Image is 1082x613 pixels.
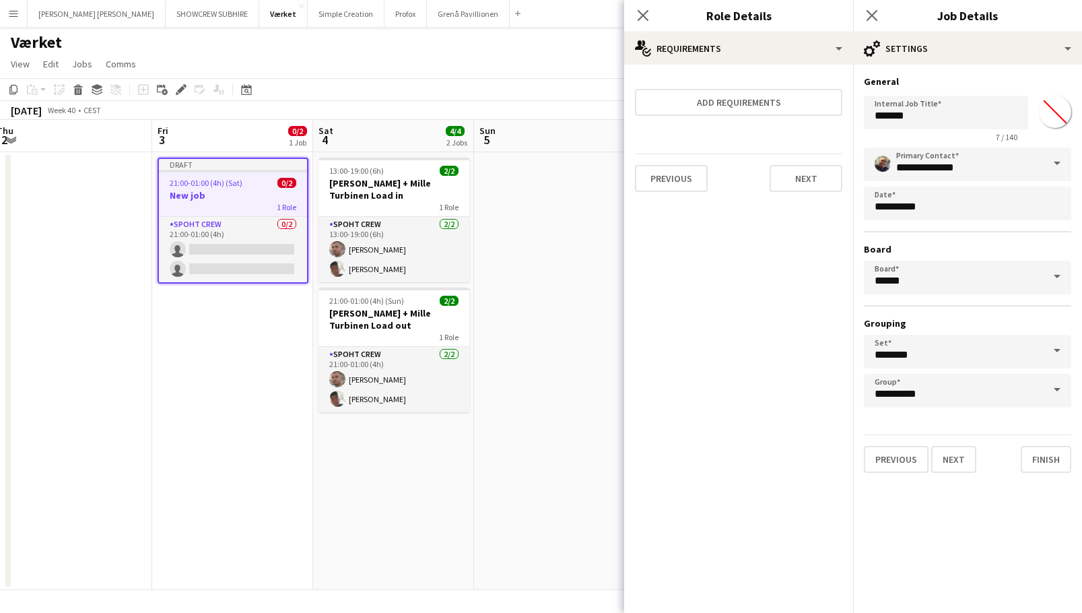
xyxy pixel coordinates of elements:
[277,202,296,212] span: 1 Role
[864,75,1071,88] h3: General
[635,89,842,116] button: Add requirements
[318,125,333,137] span: Sat
[427,1,510,27] button: Grenå Pavillionen
[318,307,469,331] h3: [PERSON_NAME] + Mille Turbinen Load out
[28,1,166,27] button: [PERSON_NAME] [PERSON_NAME]
[159,189,307,201] h3: New job
[166,1,259,27] button: SHOWCREW SUBHIRE
[853,7,1082,24] h3: Job Details
[439,332,459,342] span: 1 Role
[329,166,384,176] span: 13:00-19:00 (6h)
[158,125,168,137] span: Fri
[770,165,842,192] button: Next
[289,137,306,148] div: 1 Job
[11,32,62,53] h1: Værket
[170,178,242,188] span: 21:00-01:00 (4h) (Sat)
[38,55,64,73] a: Edit
[308,1,384,27] button: Simple Creation
[440,296,459,306] span: 2/2
[67,55,98,73] a: Jobs
[864,243,1071,255] h3: Board
[853,32,1082,65] div: Settings
[624,7,853,24] h3: Role Details
[446,137,467,148] div: 2 Jobs
[439,202,459,212] span: 1 Role
[318,158,469,282] app-job-card: 13:00-19:00 (6h)2/2[PERSON_NAME] + Mille Turbinen Load in1 RoleSpoht Crew2/213:00-19:00 (6h)[PERS...
[624,32,853,65] div: Requirements
[318,177,469,201] h3: [PERSON_NAME] + Mille Turbinen Load in
[156,132,168,148] span: 3
[43,58,59,70] span: Edit
[277,178,296,188] span: 0/2
[864,446,928,473] button: Previous
[316,132,333,148] span: 4
[159,159,307,170] div: Draft
[159,217,307,282] app-card-role: Spoht Crew0/221:00-01:00 (4h)
[72,58,92,70] span: Jobs
[158,158,308,284] app-job-card: Draft21:00-01:00 (4h) (Sat)0/2New job1 RoleSpoht Crew0/221:00-01:00 (4h)
[288,126,307,136] span: 0/2
[11,58,30,70] span: View
[440,166,459,176] span: 2/2
[479,125,496,137] span: Sun
[1021,446,1071,473] button: Finish
[5,55,35,73] a: View
[11,104,42,117] div: [DATE]
[864,317,1071,329] h3: Grouping
[635,165,708,192] button: Previous
[318,217,469,282] app-card-role: Spoht Crew2/213:00-19:00 (6h)[PERSON_NAME][PERSON_NAME]
[477,132,496,148] span: 5
[318,288,469,412] app-job-card: 21:00-01:00 (4h) (Sun)2/2[PERSON_NAME] + Mille Turbinen Load out1 RoleSpoht Crew2/221:00-01:00 (4...
[106,58,136,70] span: Comms
[44,105,78,115] span: Week 40
[446,126,465,136] span: 4/4
[83,105,101,115] div: CEST
[100,55,141,73] a: Comms
[318,347,469,412] app-card-role: Spoht Crew2/221:00-01:00 (4h)[PERSON_NAME][PERSON_NAME]
[259,1,308,27] button: Værket
[931,446,976,473] button: Next
[329,296,404,306] span: 21:00-01:00 (4h) (Sun)
[985,132,1028,142] span: 7 / 140
[384,1,427,27] button: Profox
